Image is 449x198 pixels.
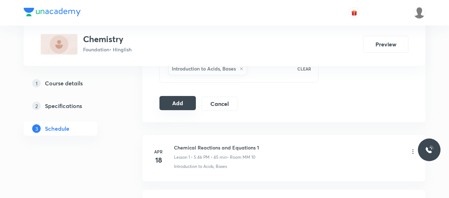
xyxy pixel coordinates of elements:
a: 2Specifications [24,99,120,113]
img: avatar [351,10,357,16]
img: Company Logo [24,8,81,16]
h6: Chemical Reactions and Equations 1 [174,144,259,151]
h4: 18 [151,155,165,165]
img: 8FDB9D7A-8C3E-4F54-8D98-3CE37FF6A029_plus.png [41,34,77,55]
p: 1 [32,79,41,87]
a: 1Course details [24,76,120,90]
a: Company Logo [24,8,81,18]
h5: Specifications [45,102,82,110]
h6: Introduction to Acids, Bases [172,65,236,72]
p: Lesson 1 • 5:46 PM • 45 min [174,154,227,160]
h5: Course details [45,79,83,87]
button: Add [159,96,196,110]
button: Cancel [202,97,238,111]
p: Foundation • Hinglish [83,46,132,53]
p: • Room MM 10 [227,154,255,160]
p: 3 [32,124,41,133]
button: Preview [363,36,408,53]
p: Introduction to Acids, Bases [174,163,227,170]
p: CLEAR [297,66,311,72]
button: avatar [349,7,360,18]
img: ttu [425,146,433,154]
h5: Schedule [45,124,69,133]
img: Dhirendra singh [413,7,425,19]
h6: Apr [151,148,165,155]
p: 2 [32,102,41,110]
h3: Chemistry [83,34,132,44]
